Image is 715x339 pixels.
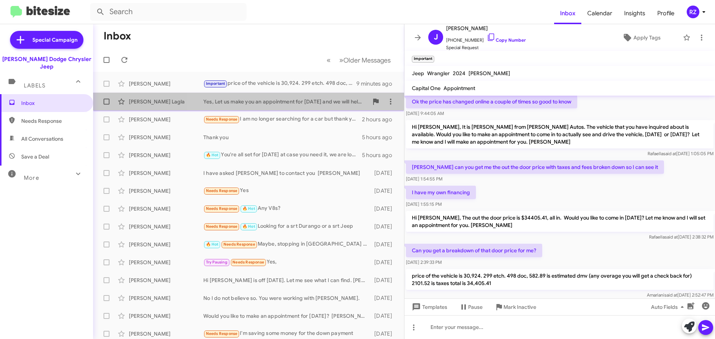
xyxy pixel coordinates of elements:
[371,169,398,177] div: [DATE]
[203,115,362,124] div: I am no longer searching for a car but thank you!
[406,95,577,108] p: Ok the price has changed online a couple of times so good to know
[371,330,398,338] div: [DATE]
[406,120,714,148] p: Hi [PERSON_NAME], It is [PERSON_NAME] from [PERSON_NAME] Autos. The vehicle that you have inquire...
[406,201,442,207] span: [DATE] 1:55:15 PM
[203,151,362,159] div: You're all set for [DATE] at case you need it, we are located at [STREET_ADDRESS].
[206,206,238,211] span: Needs Response
[406,111,444,116] span: [DATE] 9:44:05 AM
[468,70,510,77] span: [PERSON_NAME]
[406,244,542,257] p: Can you get a breakdown of that door price for me?
[651,3,680,24] a: Profile
[129,276,203,284] div: [PERSON_NAME]
[453,300,489,314] button: Pause
[24,175,39,181] span: More
[242,224,255,229] span: 🔥 Hot
[446,33,526,44] span: [PHONE_NUMBER]
[356,80,398,87] div: 9 minutes ago
[21,99,85,107] span: Inbox
[129,294,203,302] div: [PERSON_NAME]
[327,55,331,65] span: «
[651,300,687,314] span: Auto Fields
[371,187,398,195] div: [DATE]
[406,259,442,265] span: [DATE] 2:39:33 PM
[129,330,203,338] div: [PERSON_NAME]
[406,211,714,232] p: Hi [PERSON_NAME], The out the door price is $34405.41, all in. Would you like to come in [DATE]? ...
[206,260,228,265] span: Try Pausing
[468,300,483,314] span: Pause
[203,240,371,249] div: Maybe, stopping in [GEOGRAPHIC_DATA] first
[129,116,203,123] div: [PERSON_NAME]
[21,153,49,160] span: Save a Deal
[645,300,693,314] button: Auto Fields
[371,294,398,302] div: [DATE]
[206,188,238,193] span: Needs Response
[242,206,255,211] span: 🔥 Hot
[129,259,203,266] div: [PERSON_NAME]
[206,117,238,122] span: Needs Response
[203,329,371,338] div: I'm saving some money for the down payment
[223,242,255,247] span: Needs Response
[129,187,203,195] div: [PERSON_NAME]
[434,31,438,43] span: J
[129,241,203,248] div: [PERSON_NAME]
[412,85,441,92] span: Capital One
[618,3,651,24] a: Insights
[203,186,371,195] div: Yes
[203,258,371,266] div: Yes,
[371,276,398,284] div: [DATE]
[104,30,131,42] h1: Inbox
[649,234,714,240] span: Rafaella [DATE] 2:38:32 PM
[206,242,219,247] span: 🔥 Hot
[371,205,398,212] div: [DATE]
[680,6,707,18] button: RZ
[129,98,203,105] div: [PERSON_NAME] Lagla
[206,81,225,86] span: Important
[371,241,398,248] div: [DATE]
[664,292,677,298] span: said at
[406,160,664,174] p: [PERSON_NAME] can you get me the out the door price with taxes and fees broken down so I can see it
[203,98,368,105] div: Yes, Let us make you an appointment for [DATE] and we will help you with your choice. [PERSON_NAME]
[371,312,398,320] div: [DATE]
[206,224,238,229] span: Needs Response
[129,223,203,230] div: [PERSON_NAME]
[487,37,526,43] a: Copy Number
[339,55,343,65] span: »
[362,116,398,123] div: 2 hours ago
[10,31,83,49] a: Special Campaign
[343,56,391,64] span: Older Messages
[410,300,447,314] span: Templates
[203,222,371,231] div: Looking for a srt Durango or a srt Jeep
[203,312,371,320] div: Would you like to make an appointment for [DATE]? [PERSON_NAME]
[633,31,661,44] span: Apply Tags
[412,56,434,63] small: Important
[90,3,247,21] input: Search
[554,3,581,24] a: Inbox
[21,117,85,125] span: Needs Response
[335,52,395,68] button: Next
[412,70,424,77] span: Jeep
[581,3,618,24] a: Calendar
[362,151,398,159] div: 5 hours ago
[24,82,45,89] span: Labels
[203,204,371,213] div: Any V8s?
[453,70,465,77] span: 2024
[232,260,264,265] span: Needs Response
[129,80,203,87] div: [PERSON_NAME]
[648,151,714,156] span: Rafaella [DATE] 1:05:05 PM
[687,6,699,18] div: RZ
[32,36,77,44] span: Special Campaign
[371,223,398,230] div: [DATE]
[203,169,371,177] div: I have asked [PERSON_NAME] to contact you [PERSON_NAME]
[503,300,536,314] span: Mark Inactive
[322,52,395,68] nav: Page navigation example
[603,31,679,44] button: Apply Tags
[444,85,475,92] span: Appointment
[203,79,356,88] div: price of the vehicle is 30,924. 299 etch. 498 doc, 582.89 is estimated dmv (any overage you will ...
[206,331,238,336] span: Needs Response
[21,135,63,143] span: All Conversations
[362,134,398,141] div: 5 hours ago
